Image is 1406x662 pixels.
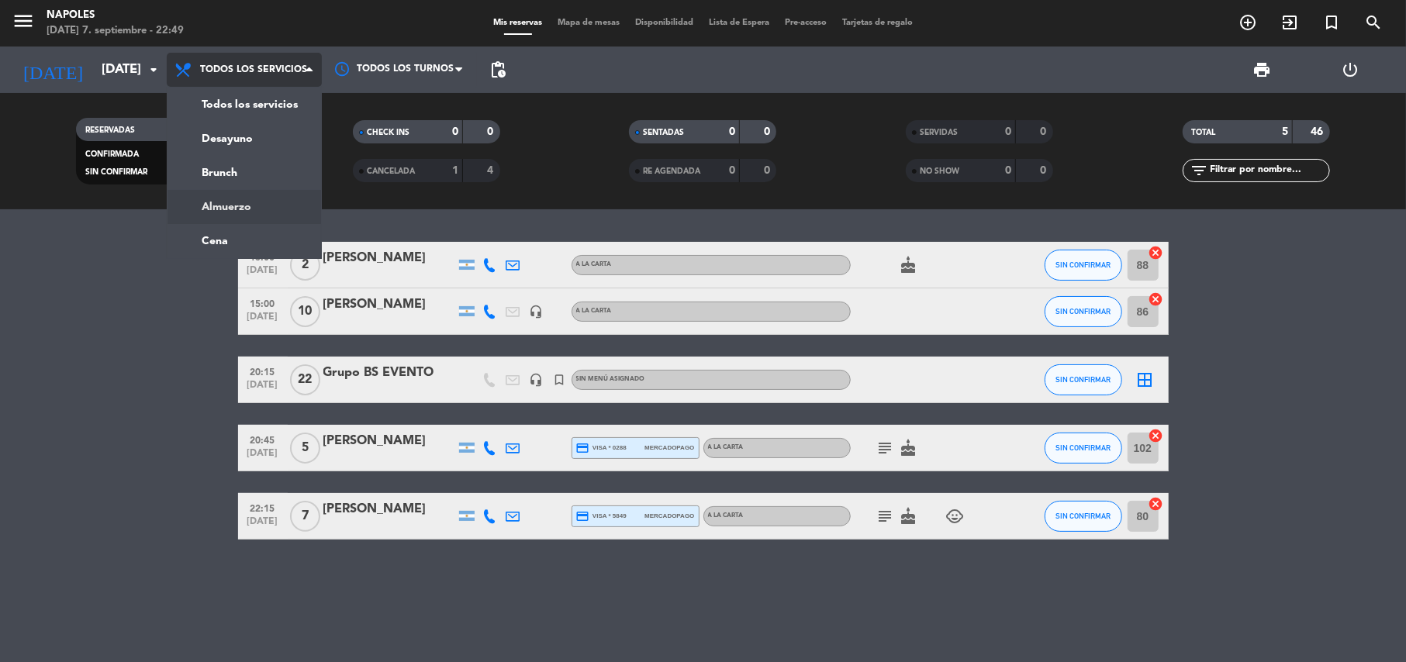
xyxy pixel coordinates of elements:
span: Sin menú asignado [576,376,645,382]
span: SIN CONFIRMAR [85,168,147,176]
span: visa * 5849 [576,509,627,523]
span: Pre-acceso [777,19,834,27]
span: CANCELADA [367,167,415,175]
span: [DATE] [244,448,282,466]
i: turned_in_not [553,373,567,387]
span: Mis reservas [485,19,550,27]
input: Filtrar por nombre... [1209,162,1329,179]
span: Tarjetas de regalo [834,19,921,27]
strong: 0 [729,165,735,176]
a: Brunch [168,156,321,190]
button: menu [12,9,35,38]
i: border_all [1136,371,1155,389]
div: [DATE] 7. septiembre - 22:49 [47,23,184,39]
span: CONFIRMADA [85,150,139,158]
a: Todos los servicios [168,88,321,122]
button: SIN CONFIRMAR [1045,364,1122,395]
span: [DATE] [244,265,282,283]
strong: 5 [1282,126,1288,137]
strong: 0 [452,126,458,137]
span: A LA CARTA [708,512,744,519]
strong: 0 [764,126,773,137]
i: add_circle_outline [1238,13,1257,32]
button: SIN CONFIRMAR [1045,250,1122,281]
span: Todos los servicios [200,64,307,75]
span: SIN CONFIRMAR [1055,443,1111,452]
i: power_settings_new [1341,60,1359,79]
strong: 0 [1041,126,1050,137]
button: SIN CONFIRMAR [1045,433,1122,464]
span: 20:45 [244,430,282,448]
i: exit_to_app [1280,13,1299,32]
span: SERVIDAS [920,129,958,136]
span: [DATE] [244,516,282,534]
span: [DATE] [244,380,282,398]
i: arrow_drop_down [144,60,163,79]
span: mercadopago [644,511,694,521]
strong: 4 [487,165,496,176]
span: 7 [290,501,320,532]
span: 10 [290,296,320,327]
i: headset_mic [530,373,544,387]
span: CHECK INS [367,129,409,136]
strong: 0 [1041,165,1050,176]
span: visa * 0288 [576,441,627,455]
strong: 46 [1311,126,1326,137]
i: cake [900,507,918,526]
i: cake [900,439,918,457]
strong: 0 [764,165,773,176]
span: print [1253,60,1272,79]
i: child_care [946,507,965,526]
a: Desayuno [168,122,321,156]
span: RESERVADAS [85,126,135,134]
span: 15:00 [244,294,282,312]
i: filter_list [1190,161,1209,180]
strong: 1 [452,165,458,176]
i: subject [876,507,895,526]
div: [PERSON_NAME] [323,248,455,268]
span: A LA CARTA [576,308,612,314]
span: A LA CARTA [708,444,744,450]
i: [DATE] [12,53,94,87]
strong: 0 [487,126,496,137]
a: Almuerzo [168,190,321,224]
span: SIN CONFIRMAR [1055,512,1111,520]
span: SIN CONFIRMAR [1055,260,1111,269]
span: pending_actions [489,60,507,79]
span: RE AGENDADA [643,167,700,175]
span: 22:15 [244,498,282,516]
span: SIN CONFIRMAR [1055,307,1111,315]
div: Napoles [47,8,184,23]
i: cake [900,256,918,274]
div: Grupo BS EVENTO [323,363,455,383]
i: cancel [1149,496,1164,512]
i: subject [876,439,895,457]
span: Mapa de mesas [550,19,627,27]
span: 2 [290,250,320,281]
div: LOG OUT [1306,47,1394,93]
span: A LA CARTA [576,261,612,267]
strong: 0 [1005,165,1011,176]
i: credit_card [576,509,590,523]
div: [PERSON_NAME] [323,499,455,519]
span: 20:15 [244,362,282,380]
span: Disponibilidad [627,19,701,27]
button: SIN CONFIRMAR [1045,501,1122,532]
i: cancel [1149,428,1164,443]
span: 22 [290,364,320,395]
i: cancel [1149,291,1164,307]
div: [PERSON_NAME] [323,295,455,315]
i: headset_mic [530,305,544,319]
i: menu [12,9,35,33]
span: SIN CONFIRMAR [1055,375,1111,384]
strong: 0 [1005,126,1011,137]
i: search [1364,13,1383,32]
i: turned_in_not [1322,13,1341,32]
span: NO SHOW [920,167,959,175]
span: SENTADAS [643,129,684,136]
span: [DATE] [244,312,282,329]
span: Lista de Espera [701,19,777,27]
span: TOTAL [1192,129,1216,136]
a: Cena [168,224,321,258]
strong: 0 [729,126,735,137]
